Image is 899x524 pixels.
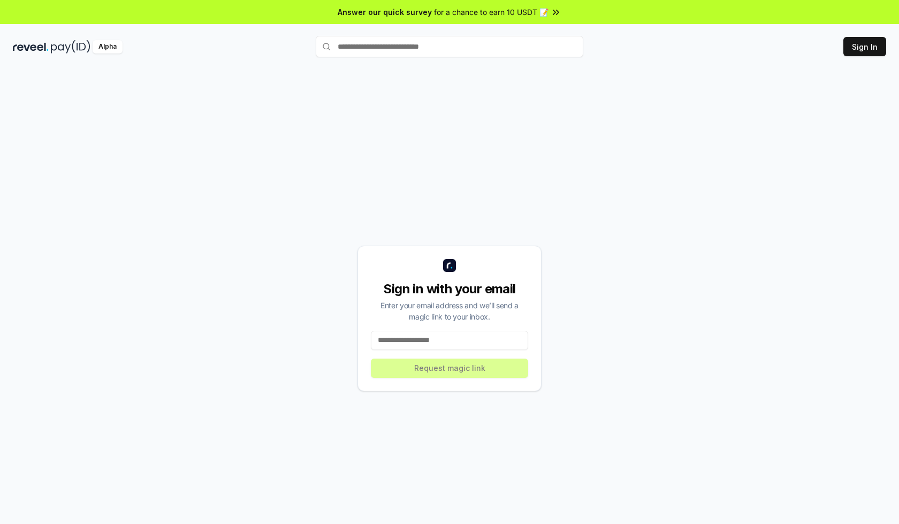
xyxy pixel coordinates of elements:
[443,259,456,272] img: logo_small
[338,6,432,18] span: Answer our quick survey
[93,40,123,54] div: Alpha
[13,40,49,54] img: reveel_dark
[371,300,528,322] div: Enter your email address and we’ll send a magic link to your inbox.
[371,280,528,298] div: Sign in with your email
[51,40,90,54] img: pay_id
[434,6,548,18] span: for a chance to earn 10 USDT 📝
[843,37,886,56] button: Sign In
